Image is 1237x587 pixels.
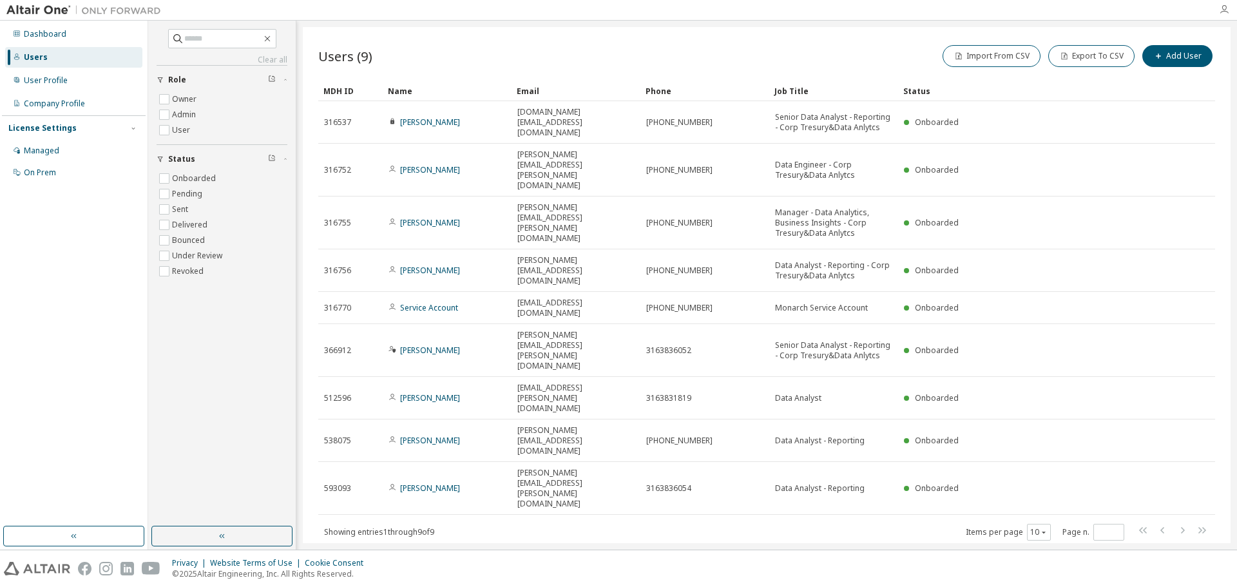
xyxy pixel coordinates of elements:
a: [PERSON_NAME] [400,483,460,494]
span: [PHONE_NUMBER] [646,218,713,228]
span: Onboarded [915,117,959,128]
label: Pending [172,186,205,202]
button: Export To CSV [1048,45,1135,67]
span: Onboarded [915,392,959,403]
label: Onboarded [172,171,218,186]
span: Onboarded [915,164,959,175]
span: 316770 [324,303,351,313]
span: [PHONE_NUMBER] [646,303,713,313]
span: Onboarded [915,217,959,228]
span: [PHONE_NUMBER] [646,265,713,276]
span: Page n. [1062,524,1124,541]
label: Bounced [172,233,207,248]
span: [PHONE_NUMBER] [646,117,713,128]
button: Import From CSV [943,45,1040,67]
span: Clear filter [268,75,276,85]
div: Cookie Consent [305,558,371,568]
img: youtube.svg [142,562,160,575]
div: Email [517,81,635,101]
div: Company Profile [24,99,85,109]
label: Delivered [172,217,210,233]
a: Clear all [157,55,287,65]
span: Onboarded [915,435,959,446]
button: Status [157,145,287,173]
span: Manager - Data Analytics, Business Insights - Corp Tresury&Data Anlytcs [775,207,892,238]
span: [PERSON_NAME][EMAIL_ADDRESS][PERSON_NAME][DOMAIN_NAME] [517,149,635,191]
span: Showing entries 1 through 9 of 9 [324,526,434,537]
span: [EMAIL_ADDRESS][DOMAIN_NAME] [517,298,635,318]
span: Onboarded [915,302,959,313]
div: Users [24,52,48,63]
span: [PERSON_NAME][EMAIL_ADDRESS][DOMAIN_NAME] [517,255,635,286]
a: [PERSON_NAME] [400,217,460,228]
label: Under Review [172,248,225,264]
label: Sent [172,202,191,217]
img: Altair One [6,4,168,17]
span: Onboarded [915,345,959,356]
span: Data Analyst - Reporting [775,483,865,494]
a: [PERSON_NAME] [400,345,460,356]
div: Website Terms of Use [210,558,305,568]
span: [PERSON_NAME][EMAIL_ADDRESS][PERSON_NAME][DOMAIN_NAME] [517,330,635,371]
button: Role [157,66,287,94]
span: Senior Data Analyst - Reporting - Corp Tresury&Data Anlytcs [775,340,892,361]
div: User Profile [24,75,68,86]
span: Users (9) [318,47,372,65]
span: Onboarded [915,265,959,276]
label: Revoked [172,264,206,279]
span: [PERSON_NAME][EMAIL_ADDRESS][PERSON_NAME][DOMAIN_NAME] [517,202,635,244]
span: 3163836052 [646,345,691,356]
div: License Settings [8,123,77,133]
a: [PERSON_NAME] [400,265,460,276]
a: Service Account [400,302,458,313]
span: [PHONE_NUMBER] [646,165,713,175]
span: Data Analyst - Reporting [775,436,865,446]
div: Status [903,81,1148,101]
a: [PERSON_NAME] [400,164,460,175]
span: Items per page [966,524,1051,541]
span: 316537 [324,117,351,128]
span: Status [168,154,195,164]
a: [PERSON_NAME] [400,435,460,446]
a: [PERSON_NAME] [400,392,460,403]
img: linkedin.svg [120,562,134,575]
span: [PERSON_NAME][EMAIL_ADDRESS][PERSON_NAME][DOMAIN_NAME] [517,468,635,509]
label: Admin [172,107,198,122]
div: Dashboard [24,29,66,39]
span: 538075 [324,436,351,446]
span: 593093 [324,483,351,494]
span: 316752 [324,165,351,175]
div: Name [388,81,506,101]
span: 3163831819 [646,393,691,403]
span: [DOMAIN_NAME][EMAIL_ADDRESS][DOMAIN_NAME] [517,107,635,138]
span: [PERSON_NAME][EMAIL_ADDRESS][DOMAIN_NAME] [517,425,635,456]
div: Privacy [172,558,210,568]
span: Senior Data Analyst - Reporting - Corp Tresury&Data Anlytcs [775,112,892,133]
span: Role [168,75,186,85]
label: Owner [172,91,199,107]
span: Data Analyst - Reporting - Corp Tresury&Data Anlytcs [775,260,892,281]
div: Managed [24,146,59,156]
span: 366912 [324,345,351,356]
div: Job Title [774,81,893,101]
span: Data Engineer - Corp Tresury&Data Anlytcs [775,160,892,180]
img: facebook.svg [78,562,91,575]
span: 316756 [324,265,351,276]
a: [PERSON_NAME] [400,117,460,128]
span: Onboarded [915,483,959,494]
span: 3163836054 [646,483,691,494]
span: 316755 [324,218,351,228]
img: instagram.svg [99,562,113,575]
span: Clear filter [268,154,276,164]
span: [PHONE_NUMBER] [646,436,713,446]
button: Add User [1142,45,1213,67]
div: Phone [646,81,764,101]
p: © 2025 Altair Engineering, Inc. All Rights Reserved. [172,568,371,579]
span: Monarch Service Account [775,303,868,313]
span: [EMAIL_ADDRESS][PERSON_NAME][DOMAIN_NAME] [517,383,635,414]
div: MDH ID [323,81,378,101]
img: altair_logo.svg [4,562,70,575]
span: Data Analyst [775,393,821,403]
div: On Prem [24,168,56,178]
button: 10 [1030,527,1048,537]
